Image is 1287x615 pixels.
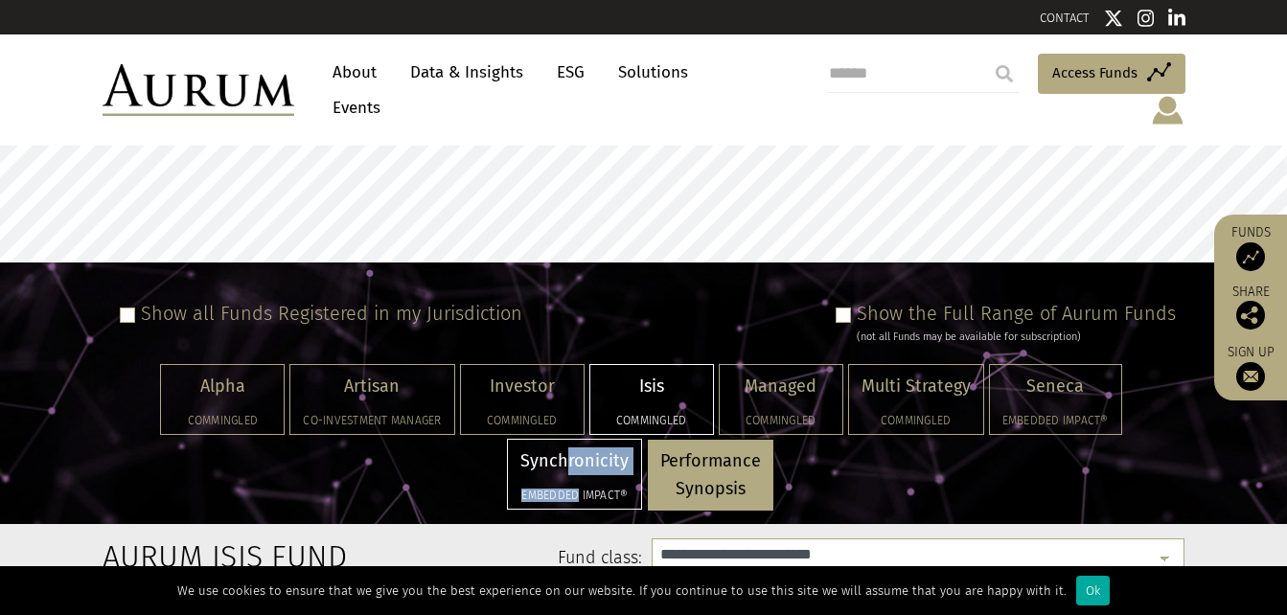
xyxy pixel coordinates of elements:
[1224,224,1277,271] a: Funds
[1002,415,1109,426] h5: Embedded Impact®
[173,373,271,400] p: Alpha
[985,55,1023,93] input: Submit
[1038,54,1185,94] a: Access Funds
[103,64,294,116] img: Aurum
[862,373,971,400] p: Multi Strategy
[103,538,259,575] h2: Aurum Isis Fund
[732,373,830,400] p: Managed
[303,373,441,400] p: Artisan
[1236,242,1265,271] img: Access Funds
[660,447,761,503] p: Performance Synopsis
[141,302,522,325] label: Show all Funds Registered in my Jurisdiction
[473,415,571,426] h5: Commingled
[1104,9,1123,28] img: Twitter icon
[732,415,830,426] h5: Commingled
[862,415,971,426] h5: Commingled
[547,55,594,90] a: ESG
[1052,61,1138,84] span: Access Funds
[857,302,1176,325] label: Show the Full Range of Aurum Funds
[323,55,386,90] a: About
[857,329,1176,346] div: (not all Funds may be available for subscription)
[1076,576,1110,605] div: Ok
[1168,9,1185,28] img: Linkedin icon
[520,490,629,501] h5: Embedded Impact®
[1236,301,1265,330] img: Share this post
[1224,344,1277,391] a: Sign up
[401,55,533,90] a: Data & Insights
[1150,94,1185,126] img: account-icon.svg
[323,90,380,125] a: Events
[609,55,698,90] a: Solutions
[1138,9,1155,28] img: Instagram icon
[1002,373,1109,400] p: Seneca
[287,546,643,571] label: Fund class:
[173,415,271,426] h5: Commingled
[603,415,701,426] h5: Commingled
[603,373,701,400] p: Isis
[473,373,571,400] p: Investor
[1236,362,1265,391] img: Sign up to our newsletter
[1040,11,1090,25] a: CONTACT
[520,447,629,475] p: Synchronicity
[1224,285,1277,330] div: Share
[303,415,441,426] h5: Co-investment Manager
